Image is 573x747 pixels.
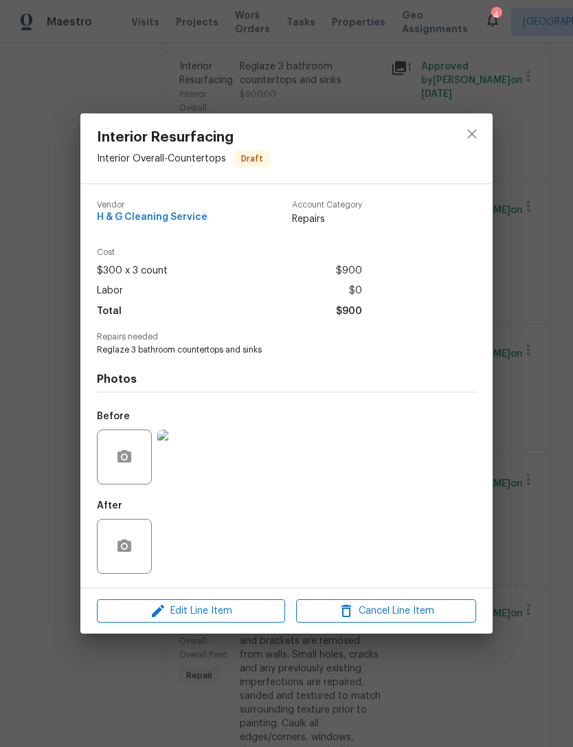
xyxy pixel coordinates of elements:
[292,201,362,210] span: Account Category
[349,281,362,301] span: $0
[336,302,362,322] span: $900
[97,201,207,210] span: Vendor
[97,599,285,623] button: Edit Line Item
[97,130,270,145] span: Interior Resurfacing
[97,333,476,342] span: Repairs needed
[97,372,476,386] h4: Photos
[101,603,281,620] span: Edit Line Item
[300,603,472,620] span: Cancel Line Item
[97,248,362,257] span: Cost
[336,261,362,281] span: $900
[97,153,226,163] span: Interior Overall - Countertops
[97,344,438,356] span: Reglaze 3 bathroom countertops and sinks
[491,8,501,22] div: 4
[456,118,488,150] button: close
[97,281,123,301] span: Labor
[292,212,362,226] span: Repairs
[236,152,269,166] span: Draft
[97,302,122,322] span: Total
[97,212,207,223] span: H & G Cleaning Service
[97,501,122,511] h5: After
[296,599,476,623] button: Cancel Line Item
[97,412,130,421] h5: Before
[97,261,168,281] span: $300 x 3 count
